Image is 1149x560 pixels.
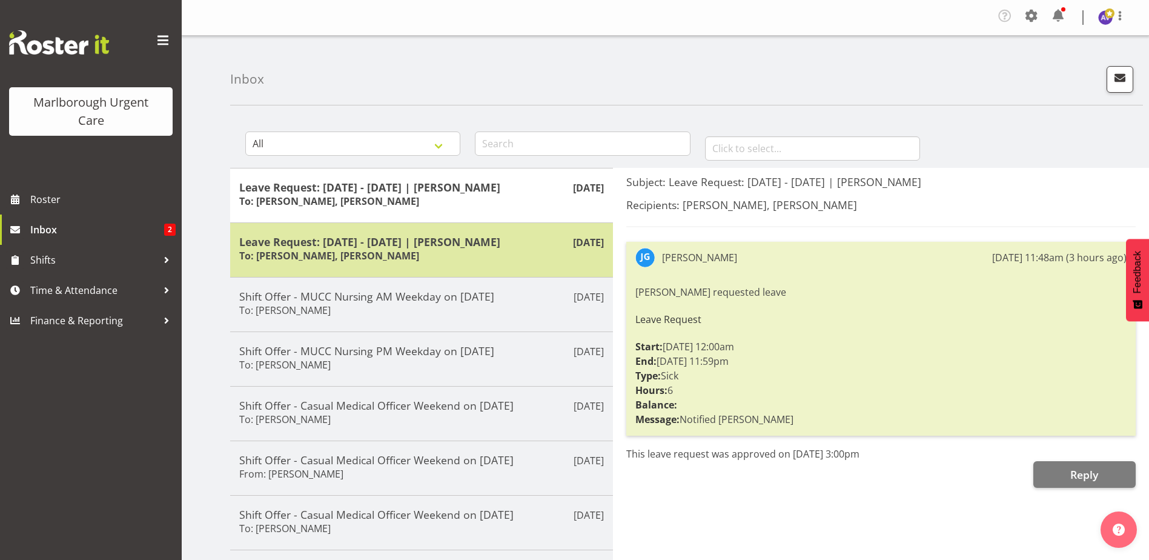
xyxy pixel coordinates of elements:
h6: From: [PERSON_NAME] [239,468,343,480]
strong: Start: [635,340,663,353]
h6: To: [PERSON_NAME] [239,304,331,316]
button: Feedback - Show survey [1126,239,1149,321]
h4: Inbox [230,72,264,86]
span: Finance & Reporting [30,312,157,330]
span: Time & Attendance [30,281,157,299]
strong: Hours: [635,384,667,397]
p: [DATE] [574,453,604,468]
span: Inbox [30,221,164,239]
h5: Recipients: [PERSON_NAME], [PERSON_NAME] [626,198,1136,212]
img: Rosterit website logo [9,30,109,55]
div: [PERSON_NAME] [662,250,737,265]
p: [DATE] [573,235,604,250]
div: Marlborough Urgent Care [21,93,161,130]
h6: To: [PERSON_NAME], [PERSON_NAME] [239,195,419,207]
span: Reply [1070,467,1098,482]
strong: Type: [635,369,661,382]
div: [PERSON_NAME] requested leave [DATE] 12:00am [DATE] 11:59pm Sick 6 Notified [PERSON_NAME] [635,282,1127,430]
h5: Shift Offer - MUCC Nursing AM Weekday on [DATE] [239,290,604,303]
h5: Leave Request: [DATE] - [DATE] | [PERSON_NAME] [239,181,604,194]
input: Search [475,132,690,156]
h6: To: [PERSON_NAME] [239,359,331,371]
h6: To: [PERSON_NAME] [239,522,331,535]
div: [DATE] 11:48am (3 hours ago) [992,250,1127,265]
p: [DATE] [574,508,604,522]
p: [DATE] [573,181,604,195]
h5: Shift Offer - Casual Medical Officer Weekend on [DATE] [239,453,604,467]
img: josephine-godinez11850.jpg [635,248,655,267]
h6: To: [PERSON_NAME], [PERSON_NAME] [239,250,419,262]
strong: Balance: [635,398,677,412]
h6: Leave Request [635,314,1127,325]
h6: To: [PERSON_NAME] [239,413,331,425]
h5: Shift Offer - MUCC Nursing PM Weekday on [DATE] [239,344,604,358]
h5: Shift Offer - Casual Medical Officer Weekend on [DATE] [239,508,604,521]
h5: Shift Offer - Casual Medical Officer Weekend on [DATE] [239,399,604,412]
span: This leave request was approved on [DATE] 3:00pm [626,447,859,461]
span: Roster [30,190,176,208]
span: Feedback [1132,251,1143,293]
img: amber-venning-slater11903.jpg [1098,10,1113,25]
button: Reply [1033,461,1136,488]
input: Click to select... [705,136,920,161]
p: [DATE] [574,290,604,304]
p: [DATE] [574,344,604,359]
img: help-xxl-2.png [1113,524,1125,536]
h5: Leave Request: [DATE] - [DATE] | [PERSON_NAME] [239,235,604,248]
h5: Subject: Leave Request: [DATE] - [DATE] | [PERSON_NAME] [626,175,1136,188]
strong: End: [635,355,657,368]
p: [DATE] [574,399,604,413]
span: 2 [164,224,176,236]
span: Shifts [30,251,157,269]
strong: Message: [635,413,680,426]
